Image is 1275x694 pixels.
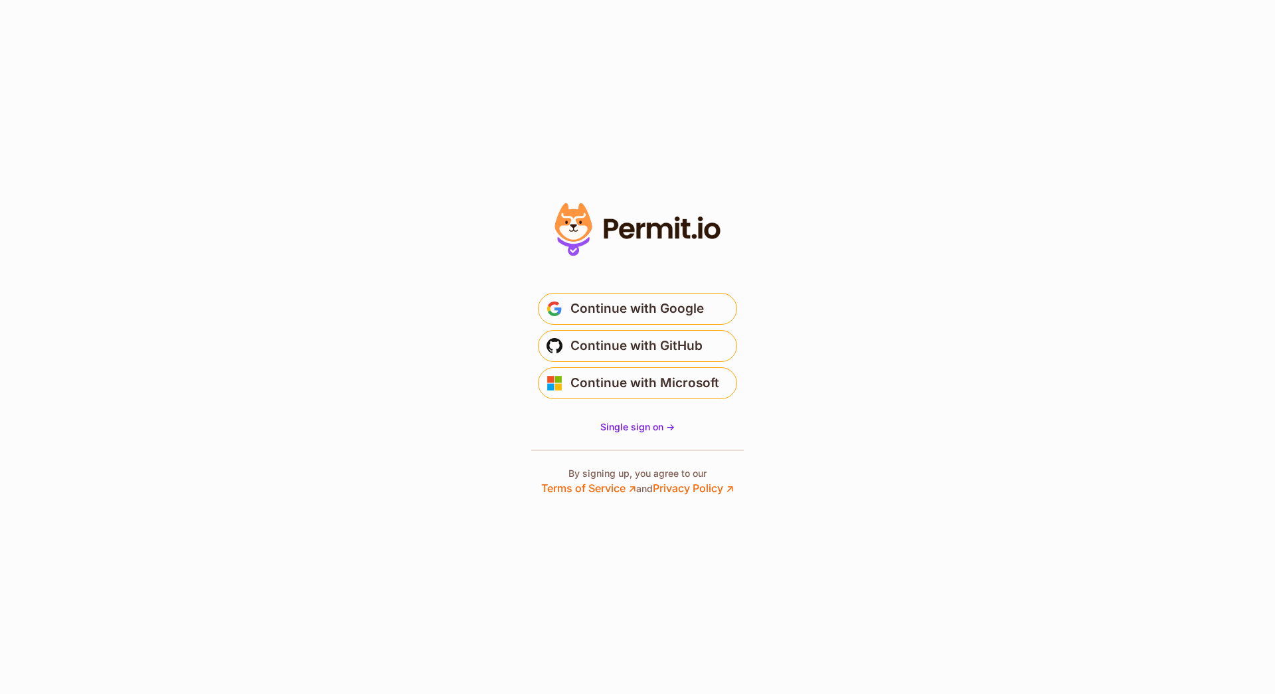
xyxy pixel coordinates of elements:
button: Continue with GitHub [538,330,737,362]
a: Terms of Service ↗ [541,481,636,495]
span: Single sign on -> [600,421,675,432]
a: Privacy Policy ↗ [653,481,734,495]
p: By signing up, you agree to our and [541,467,734,496]
a: Single sign on -> [600,420,675,434]
span: Continue with GitHub [570,335,703,357]
span: Continue with Microsoft [570,373,719,394]
button: Continue with Google [538,293,737,325]
span: Continue with Google [570,298,704,319]
button: Continue with Microsoft [538,367,737,399]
